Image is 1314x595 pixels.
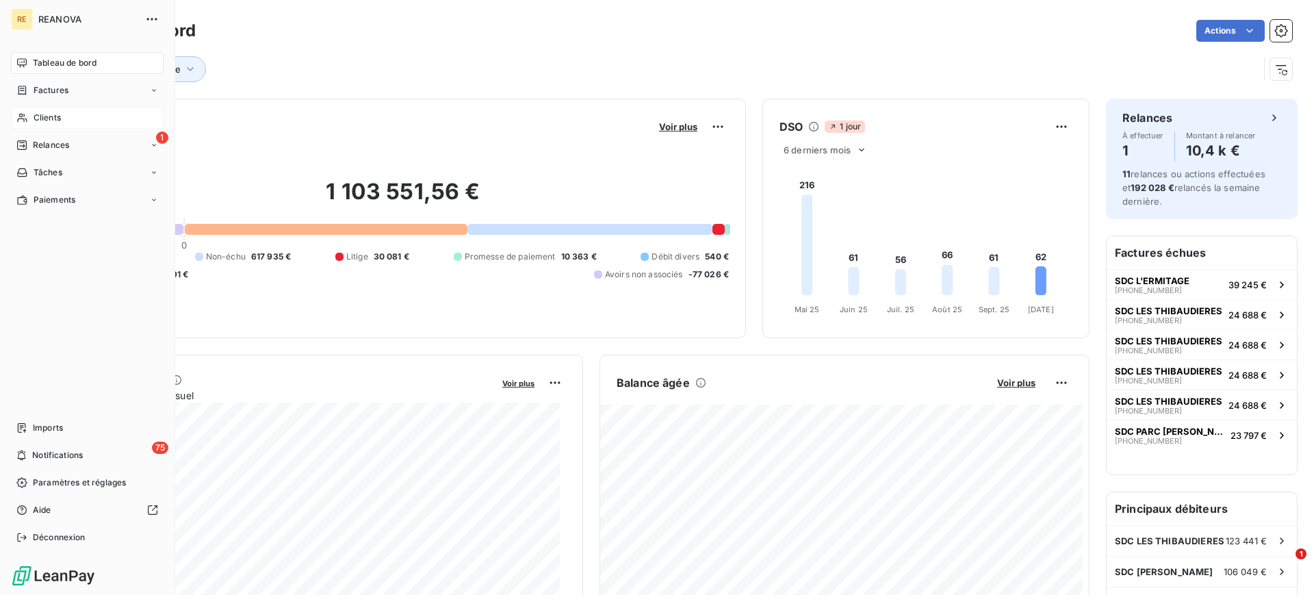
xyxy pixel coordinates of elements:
[1228,400,1267,411] span: 24 688 €
[688,268,729,281] span: -77 026 €
[77,388,493,403] span: Chiffre d'affaires mensuel
[1115,377,1182,385] span: [PHONE_NUMBER]
[1115,566,1213,577] span: SDC [PERSON_NAME]
[1122,168,1131,179] span: 11
[1228,279,1267,290] span: 39 245 €
[1115,286,1182,294] span: [PHONE_NUMBER]
[784,144,851,155] span: 6 derniers mois
[374,251,409,263] span: 30 081 €
[152,442,168,454] span: 75
[32,449,83,461] span: Notifications
[33,139,69,151] span: Relances
[1122,168,1265,207] span: relances ou actions effectuées et relancés la semaine dernière.
[932,305,962,314] tspan: Août 25
[34,84,68,97] span: Factures
[1028,305,1054,314] tspan: [DATE]
[825,121,865,133] span: 1 jour
[705,251,729,263] span: 540 €
[1115,366,1222,377] span: SDC LES THIBAUDIERES
[1122,110,1172,126] h6: Relances
[1228,309,1267,320] span: 24 688 €
[34,166,62,179] span: Tâches
[33,504,51,516] span: Aide
[1115,316,1182,325] span: [PHONE_NUMBER]
[655,121,701,133] button: Voir plus
[887,305,914,314] tspan: Juil. 25
[659,121,697,132] span: Voir plus
[997,377,1035,388] span: Voir plus
[993,377,1040,389] button: Voir plus
[502,379,534,388] span: Voir plus
[1131,182,1174,193] span: 192 028 €
[652,251,699,263] span: Débit divers
[1228,340,1267,351] span: 24 688 €
[1107,299,1297,329] button: SDC LES THIBAUDIERES[PHONE_NUMBER]24 688 €
[1107,329,1297,359] button: SDC LES THIBAUDIERES[PHONE_NUMBER]24 688 €
[979,305,1009,314] tspan: Sept. 25
[1107,420,1297,450] button: SDC PARC [PERSON_NAME][PHONE_NUMBER]23 797 €
[346,251,368,263] span: Litige
[1115,535,1224,546] span: SDC LES THIBAUDIERES
[33,57,96,69] span: Tableau de bord
[1186,140,1256,162] h4: 10,4 k €
[840,305,868,314] tspan: Juin 25
[561,251,597,263] span: 10 363 €
[1115,336,1222,346] span: SDC LES THIBAUDIERES
[1107,390,1297,420] button: SDC LES THIBAUDIERES[PHONE_NUMBER]24 688 €
[1107,236,1297,269] h6: Factures échues
[465,251,556,263] span: Promesse de paiement
[1115,426,1225,437] span: SDC PARC [PERSON_NAME]
[1228,370,1267,381] span: 24 688 €
[1267,548,1300,581] iframe: Intercom live chat
[11,499,164,521] a: Aide
[33,531,86,544] span: Déconnexion
[1296,548,1306,559] span: 1
[1115,396,1222,407] span: SDC LES THIBAUDIERES
[1224,566,1267,577] span: 106 049 €
[780,118,803,135] h6: DSO
[1226,535,1267,546] span: 123 441 €
[1107,359,1297,390] button: SDC LES THIBAUDIERES[PHONE_NUMBER]24 688 €
[33,422,63,434] span: Imports
[1115,407,1182,415] span: [PHONE_NUMBER]
[1115,437,1182,445] span: [PHONE_NUMBER]
[251,251,291,263] span: 617 935 €
[1122,131,1163,140] span: À effectuer
[34,112,61,124] span: Clients
[795,305,820,314] tspan: Mai 25
[34,194,75,206] span: Paiements
[1115,275,1189,286] span: SDC L'ERMITAGE
[11,565,96,587] img: Logo LeanPay
[617,375,690,391] h6: Balance âgée
[206,251,246,263] span: Non-échu
[1122,140,1163,162] h4: 1
[181,240,187,251] span: 0
[11,8,33,30] div: RE
[33,477,126,489] span: Paramètres et réglages
[1115,305,1222,316] span: SDC LES THIBAUDIERES
[1107,269,1297,299] button: SDC L'ERMITAGE[PHONE_NUMBER]39 245 €
[498,377,539,389] button: Voir plus
[1231,430,1267,441] span: 23 797 €
[605,268,683,281] span: Avoirs non associés
[1107,492,1297,525] h6: Principaux débiteurs
[1196,20,1265,42] button: Actions
[1186,131,1256,140] span: Montant à relancer
[38,14,137,25] span: REANOVA
[77,178,729,219] h2: 1 103 551,56 €
[1115,346,1182,355] span: [PHONE_NUMBER]
[156,131,168,144] span: 1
